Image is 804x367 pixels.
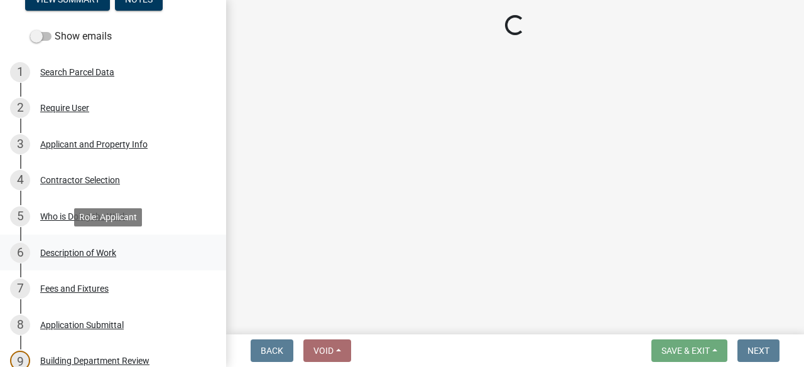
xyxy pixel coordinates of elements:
div: Contractor Selection [40,176,120,184]
div: Building Department Review [40,356,149,365]
div: 8 [10,315,30,335]
button: Next [737,339,780,362]
div: 1 [10,62,30,82]
button: Void [303,339,351,362]
div: Application Submittal [40,321,124,329]
span: Next [747,346,769,356]
button: Back [251,339,293,362]
div: Search Parcel Data [40,68,114,77]
span: Back [261,346,283,356]
div: Description of Work [40,248,116,257]
div: Require User [40,104,89,112]
div: 7 [10,279,30,299]
span: Save & Exit [661,346,710,356]
span: Void [313,346,334,356]
div: 4 [10,170,30,190]
div: Role: Applicant [74,208,142,226]
div: Fees and Fixtures [40,284,109,293]
div: 2 [10,98,30,118]
div: Who is Doing the Work [40,212,127,221]
div: 5 [10,206,30,226]
div: 3 [10,134,30,154]
div: 6 [10,243,30,263]
div: Applicant and Property Info [40,140,148,149]
label: Show emails [30,29,112,44]
button: Save & Exit [651,339,727,362]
